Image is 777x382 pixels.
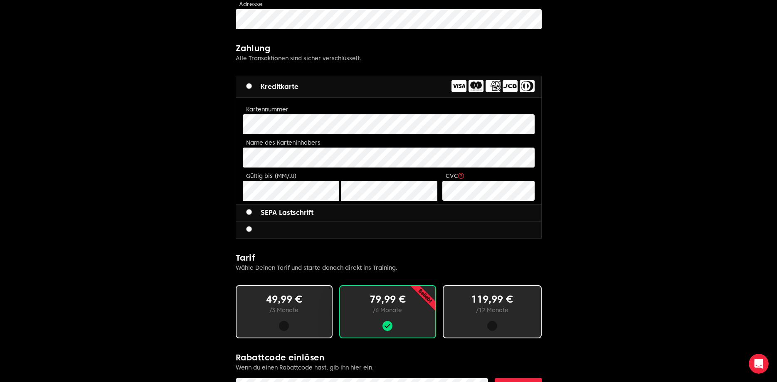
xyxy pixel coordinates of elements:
[246,173,297,179] label: Gültig bis (MM/JJ)
[246,82,298,92] label: Kreditkarte
[250,306,318,314] p: / 3 Monate
[246,139,321,146] label: Name des Karteninhabers
[236,352,542,363] h2: Rabattcode einlösen
[389,260,461,332] p: Beliebt
[239,1,263,7] label: Adresse
[457,293,528,306] p: 119,99 €
[353,293,422,306] p: 79,99 €
[353,306,422,314] p: / 6 Monate
[236,54,542,62] p: Alle Transaktionen sind sicher verschlüsselt.
[457,306,528,314] p: / 12 Monate
[246,208,313,218] label: SEPA Lastschrift
[246,209,252,215] input: SEPA Lastschrift
[236,264,542,272] p: Wähle Deinen Tarif und starte danach direkt ins Training.
[236,252,542,264] h2: Tarif
[749,354,769,374] iframe: Intercom live chat
[446,173,464,179] label: CVC
[236,42,542,54] h2: Zahlung
[236,363,542,372] p: Wenn du einen Rabattcode hast, gib ihn hier ein.
[246,106,289,113] label: Kartennummer
[250,293,318,306] p: 49,99 €
[246,83,252,89] input: Kreditkarte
